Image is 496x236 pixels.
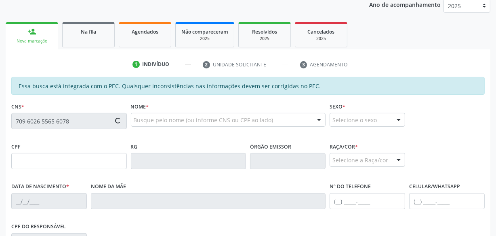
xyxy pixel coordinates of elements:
[11,193,87,209] input: __/__/____
[181,36,228,42] div: 2025
[132,28,158,35] span: Agendados
[252,28,277,35] span: Resolvidos
[11,181,69,193] label: Data de nascimento
[330,140,358,153] label: Raça/cor
[91,181,126,193] label: Nome da mãe
[11,100,24,113] label: CNS
[250,140,291,153] label: Órgão emissor
[244,36,285,42] div: 2025
[409,193,485,209] input: (__) _____-_____
[308,28,335,35] span: Cancelados
[332,116,377,124] span: Selecione o sexo
[330,181,371,193] label: Nº do Telefone
[330,193,405,209] input: (__) _____-_____
[11,38,53,44] div: Nova marcação
[11,140,21,153] label: CPF
[131,100,149,113] label: Nome
[11,221,66,233] label: CPF do responsável
[409,181,460,193] label: Celular/WhatsApp
[131,140,138,153] label: RG
[81,28,96,35] span: Na fila
[132,61,140,68] div: 1
[11,77,485,95] div: Essa busca está integrada com o PEC. Quaisquer inconsistências nas informações devem ser corrigid...
[301,36,341,42] div: 2025
[332,156,388,164] span: Selecione a Raça/cor
[143,61,170,68] div: Indivíduo
[134,116,273,124] span: Busque pelo nome (ou informe CNS ou CPF ao lado)
[27,27,36,36] div: person_add
[181,28,228,35] span: Não compareceram
[330,100,345,113] label: Sexo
